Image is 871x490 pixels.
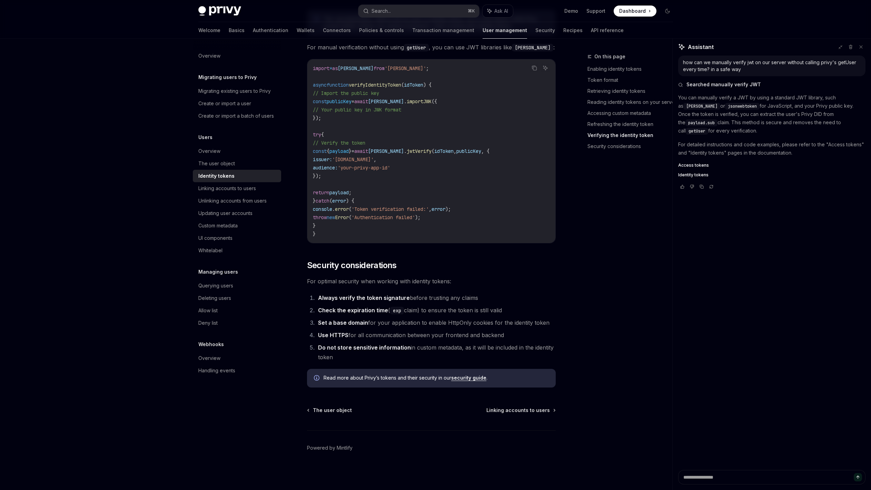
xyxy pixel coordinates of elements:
[728,104,757,109] span: jsonwebtoken
[678,163,709,168] span: Access tokens
[614,6,656,17] a: Dashboard
[352,206,429,212] span: 'Token verification failed:'
[198,52,220,60] div: Overview
[587,97,679,108] a: Reading identity tokens on your server
[404,98,407,105] span: .
[321,131,324,138] span: {
[308,407,352,414] a: The user object
[193,182,281,195] a: Linking accounts to users
[318,294,410,301] strong: Always verify the token signature
[313,198,316,204] span: }
[332,206,335,212] span: .
[313,98,327,105] span: const
[541,63,550,72] button: Ask AI
[307,276,556,286] span: For optimal security when working with identity tokens:
[352,98,354,105] span: =
[346,198,354,204] span: ) {
[193,207,281,219] a: Updating user accounts
[332,198,346,204] span: error
[678,140,865,157] p: For detailed instructions and code examples, please refer to the "Access tokens" and "Identity to...
[318,307,388,314] strong: Check the expiration time
[193,195,281,207] a: Unlinking accounts from users
[318,319,368,326] strong: Set a base domain
[313,107,401,113] span: // Your public key in JWK format
[688,120,715,126] span: payload.sub
[193,304,281,317] a: Allow list
[587,75,679,86] a: Token format
[313,131,321,138] span: try
[297,22,315,39] a: Wallets
[313,223,316,229] span: }
[372,7,391,15] div: Search...
[198,319,218,327] div: Deny list
[486,407,550,414] span: Linking accounts to users
[594,52,625,61] span: On this page
[454,148,456,154] span: ,
[854,473,862,481] button: Send message
[564,8,578,14] a: Demo
[349,82,401,88] span: verifyIdentityToken
[198,73,257,81] h5: Migrating users to Privy
[352,214,415,220] span: 'Authentication failed'
[229,22,245,39] a: Basics
[307,444,353,451] a: Powered by Mintlify
[483,5,513,17] button: Ask AI
[587,86,679,97] a: Retrieving identity tokens
[327,148,329,154] span: {
[324,374,549,382] div: Read more about Privy’s tokens and their security in our .
[193,85,281,97] a: Migrating existing users to Privy
[313,65,329,71] span: import
[193,352,281,364] a: Overview
[407,98,432,105] span: importJWK
[374,156,376,163] span: ,
[198,133,212,141] h5: Users
[678,163,865,168] a: Access tokens
[314,375,321,382] svg: Info
[468,8,475,14] span: ⌘ K
[198,172,235,180] div: Identity tokens
[432,148,434,154] span: (
[316,330,556,340] li: for all communication between your frontend and backend
[198,306,218,315] div: Allow list
[193,280,281,292] a: Querying users
[530,63,539,72] button: Copy the contents from the code block
[385,65,426,71] span: '[PERSON_NAME]'
[313,189,329,196] span: return
[329,198,332,204] span: (
[332,65,338,71] span: as
[683,59,861,73] div: how can we manually verify jwt on our server without calling privy's getUser every time? in a saf...
[313,206,332,212] span: console
[307,260,397,271] span: Security considerations
[587,108,679,119] a: Accessing custom metadata
[434,148,454,154] span: idToken
[689,128,705,134] span: getUser
[323,22,351,39] a: Connectors
[327,214,335,220] span: new
[198,222,238,230] div: Custom metadata
[198,234,232,242] div: UI components
[349,189,352,196] span: ;
[374,65,385,71] span: from
[327,82,349,88] span: function
[313,231,316,237] span: }
[313,214,327,220] span: throw
[678,172,865,178] a: Identity tokens
[329,148,349,154] span: payload
[359,22,404,39] a: Policies & controls
[483,22,527,39] a: User management
[198,99,251,108] div: Create or import a user
[512,44,553,51] code: [PERSON_NAME]
[563,22,583,39] a: Recipes
[318,332,348,339] strong: Use HTTPS
[193,317,281,329] a: Deny list
[198,340,224,349] h5: Webhooks
[678,172,709,178] span: Identity tokens
[253,22,288,39] a: Authentication
[193,97,281,110] a: Create or import a user
[198,354,220,362] div: Overview
[415,214,420,220] span: );
[390,307,404,314] code: exp
[313,140,365,146] span: // Verify the token
[313,82,327,88] span: async
[313,165,338,171] span: audience:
